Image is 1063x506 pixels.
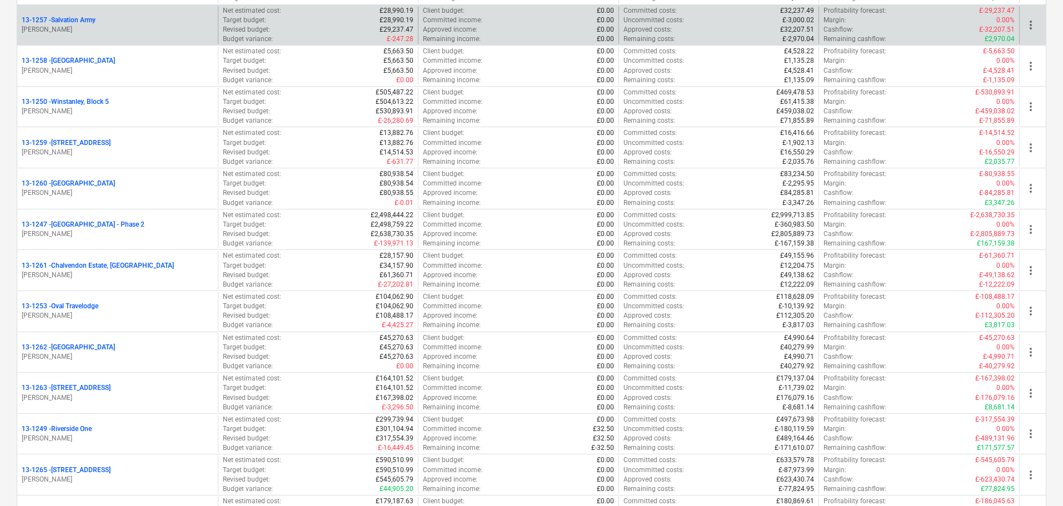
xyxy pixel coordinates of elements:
p: Remaining cashflow : [824,76,886,85]
p: Profitability forecast : [824,6,886,16]
p: Client budget : [423,6,465,16]
p: Committed costs : [623,128,677,138]
p: £0.00 [597,76,614,85]
p: £2,805,889.73 [771,229,814,239]
p: Profitability forecast : [824,211,886,220]
p: £-71,855.89 [979,116,1015,126]
span: more_vert [1024,100,1037,113]
div: 13-1247 -[GEOGRAPHIC_DATA] - Phase 2[PERSON_NAME] [22,220,213,239]
p: £104,062.90 [376,292,413,302]
p: Margin : [824,302,846,311]
p: £0.00 [597,211,614,220]
span: more_vert [1024,223,1037,236]
p: Committed costs : [623,169,677,179]
p: Committed costs : [623,211,677,220]
p: £0.00 [597,6,614,16]
p: £84,285.81 [780,188,814,198]
p: £12,222.09 [780,280,814,289]
div: 13-1258 -[GEOGRAPHIC_DATA][PERSON_NAME] [22,56,213,75]
p: Target budget : [223,179,266,188]
p: 13-1253 - Oval Travelodge [22,302,98,311]
p: Committed income : [423,97,482,107]
p: 0.00% [996,302,1015,311]
p: Uncommitted costs : [623,56,684,66]
p: Uncommitted costs : [623,302,684,311]
p: £3,347.26 [985,198,1015,208]
div: 13-1265 -[STREET_ADDRESS][PERSON_NAME] [22,465,213,484]
p: £32,207.51 [780,25,814,34]
p: Target budget : [223,16,266,25]
p: Uncommitted costs : [623,261,684,270]
p: £0.00 [597,239,614,248]
p: Budget variance : [223,34,273,44]
p: 13-1265 - [STREET_ADDRESS] [22,465,111,475]
div: 13-1257 -Salvation Army[PERSON_NAME] [22,16,213,34]
p: £-14,514.52 [979,128,1015,138]
p: Cashflow : [824,311,854,320]
p: £-5,663.50 [983,47,1015,56]
p: Client budget : [423,211,465,220]
p: £-2,035.76 [782,157,814,167]
p: Remaining costs : [623,76,675,85]
p: Remaining cashflow : [824,198,886,208]
p: Profitability forecast : [824,47,886,56]
p: Committed income : [423,179,482,188]
p: £2,999,713.85 [771,211,814,220]
p: £0.00 [597,116,614,126]
p: £-49,138.62 [979,270,1015,280]
p: £0.00 [597,107,614,116]
p: Target budget : [223,97,266,107]
p: £108,488.17 [376,311,413,320]
p: Remaining costs : [623,157,675,167]
p: Net estimated cost : [223,128,281,138]
div: 13-1261 -Chalvendon Estate, [GEOGRAPHIC_DATA][PERSON_NAME] [22,261,213,280]
p: [PERSON_NAME] [22,434,213,443]
p: £80,938.54 [380,179,413,188]
p: Approved costs : [623,25,672,34]
p: Revised budget : [223,148,270,157]
p: Remaining costs : [623,116,675,126]
p: Net estimated cost : [223,47,281,56]
p: £16,416.66 [780,128,814,138]
p: £28,157.90 [380,251,413,260]
span: more_vert [1024,59,1037,73]
span: more_vert [1024,182,1037,195]
p: Cashflow : [824,107,854,116]
p: Approved income : [423,229,477,239]
p: £530,893.91 [376,107,413,116]
p: £-84,285.81 [979,188,1015,198]
p: £-32,207.51 [979,25,1015,34]
p: £-16,550.29 [979,148,1015,157]
p: £0.00 [597,179,614,188]
p: Budget variance : [223,239,273,248]
p: £13,882.76 [380,138,413,148]
p: [PERSON_NAME] [22,107,213,116]
p: £0.00 [597,16,614,25]
p: Client budget : [423,88,465,97]
p: Cashflow : [824,25,854,34]
p: Committed income : [423,302,482,311]
p: £-12,222.09 [979,280,1015,289]
p: £4,528.22 [784,47,814,56]
p: Budget variance : [223,116,273,126]
p: £0.00 [597,128,614,138]
p: £0.00 [597,320,614,330]
p: Approved costs : [623,148,672,157]
p: £-167,159.38 [775,239,814,248]
p: £-2,295.95 [782,179,814,188]
p: £0.00 [396,76,413,85]
p: 0.00% [996,16,1015,25]
p: Committed income : [423,220,482,229]
p: £104,062.90 [376,302,413,311]
p: £-459,038.02 [975,107,1015,116]
p: Remaining costs : [623,239,675,248]
p: 13-1259 - [STREET_ADDRESS] [22,138,111,148]
iframe: Chat Widget [1007,453,1063,506]
p: [PERSON_NAME] [22,66,213,76]
p: Approved income : [423,188,477,198]
p: Approved income : [423,311,477,320]
p: 0.00% [996,179,1015,188]
p: £28,990.19 [380,16,413,25]
p: £-1,135.09 [983,76,1015,85]
p: Approved income : [423,66,477,76]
